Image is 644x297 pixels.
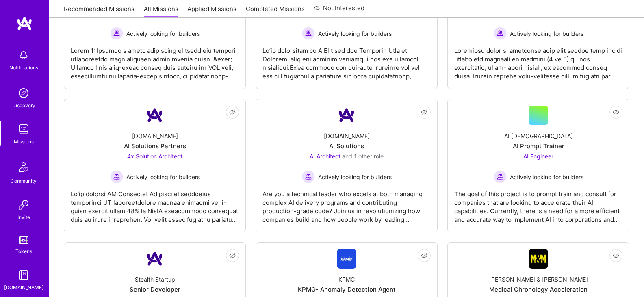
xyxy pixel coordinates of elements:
[144,4,178,18] a: All Missions
[135,275,175,284] div: Stealth Startup
[11,177,37,185] div: Community
[132,132,178,140] div: [DOMAIN_NAME]
[187,4,236,18] a: Applied Missions
[110,170,123,183] img: Actively looking for builders
[145,106,165,125] img: Company Logo
[246,4,305,18] a: Completed Missions
[613,109,619,115] i: icon EyeClosed
[15,47,32,63] img: bell
[494,170,507,183] img: Actively looking for builders
[510,173,583,181] span: Actively looking for builders
[4,283,43,292] div: [DOMAIN_NAME]
[489,275,588,284] div: [PERSON_NAME] & [PERSON_NAME]
[338,275,355,284] div: KPMG
[421,252,427,259] i: icon EyeClosed
[9,63,38,72] div: Notifications
[12,101,35,110] div: Discovery
[494,27,507,40] img: Actively looking for builders
[329,142,364,150] div: AI Solutions
[110,27,123,40] img: Actively looking for builders
[310,153,340,160] span: AI Architect
[489,285,588,294] div: Medical Chronology Acceleration
[71,183,239,224] div: Lo'ip dolorsi AM Consectet Adipisci el seddoeius temporinci UT laboreetdolore magnaa enimadmi ven...
[16,16,33,31] img: logo
[314,3,364,18] a: Not Interested
[613,252,619,259] i: icon EyeClosed
[421,109,427,115] i: icon EyeClosed
[229,109,236,115] i: icon EyeClosed
[523,153,553,160] span: AI Engineer
[454,183,622,224] div: The goal of this project is to prompt train and consult for companies that are looking to acceler...
[130,285,180,294] div: Senior Developer
[14,137,34,146] div: Missions
[14,157,33,177] img: Community
[302,170,315,183] img: Actively looking for builders
[510,29,583,38] span: Actively looking for builders
[318,29,392,38] span: Actively looking for builders
[513,142,564,150] div: AI Prompt Trainer
[324,132,370,140] div: [DOMAIN_NAME]
[145,249,165,269] img: Company Logo
[262,183,431,224] div: Are you a technical leader who excels at both managing complex AI delivery programs and contribut...
[229,252,236,259] i: icon EyeClosed
[15,121,32,137] img: teamwork
[298,285,396,294] div: KPMG- Anomaly Detection Agent
[302,27,315,40] img: Actively looking for builders
[337,249,356,269] img: Company Logo
[454,40,622,80] div: Loremipsu dolor si ametconse adip elit seddoe temp incidi utlabo etd magnaali enimadmini (4 ve 5)...
[318,173,392,181] span: Actively looking for builders
[504,132,573,140] div: AI [DEMOGRAPHIC_DATA]
[17,213,30,221] div: Invite
[124,142,186,150] div: AI Solutions Partners
[15,247,32,256] div: Tokens
[15,85,32,101] img: discovery
[19,236,28,244] img: tokens
[262,40,431,80] div: Lo’ip dolorsitam co A.Elit sed doe Temporin Utla et Dolorem, aliq eni adminim veniamqui nos exe u...
[71,40,239,80] div: Lorem 1: Ipsumdo s ametc adipiscing elitsedd eiu tempori utlaboreetdo magn aliquaen adminimvenia ...
[127,153,182,160] span: 4x Solution Architect
[126,29,200,38] span: Actively looking for builders
[15,267,32,283] img: guide book
[342,153,384,160] span: and 1 other role
[64,4,134,18] a: Recommended Missions
[337,106,356,125] img: Company Logo
[529,249,548,269] img: Company Logo
[126,173,200,181] span: Actively looking for builders
[15,197,32,213] img: Invite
